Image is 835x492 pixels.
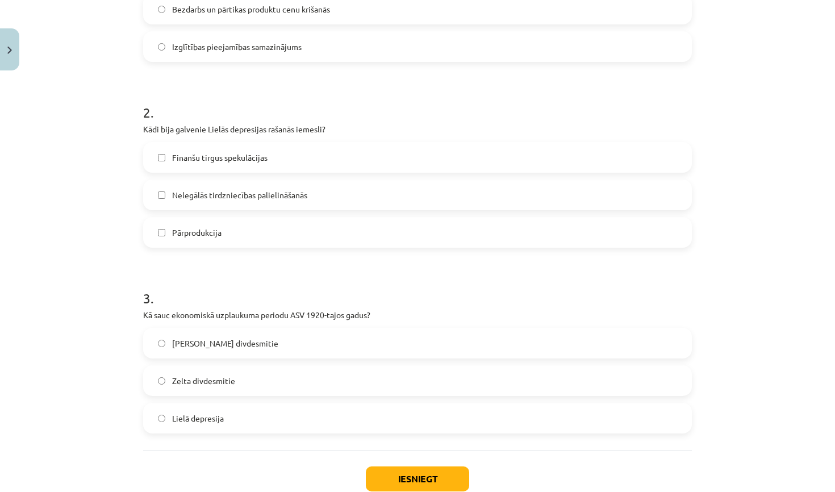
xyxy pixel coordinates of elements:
span: Zelta divdesmitie [172,375,235,387]
span: [PERSON_NAME] divdesmitie [172,337,278,349]
button: Iesniegt [366,466,469,491]
p: Kā sauc ekonomiskā uzplaukuma periodu ASV 1920-tajos gadus? [143,309,692,321]
span: Pārprodukcija [172,227,222,239]
input: Pārprodukcija [158,229,165,236]
input: [PERSON_NAME] divdesmitie [158,340,165,347]
input: Lielā depresija [158,415,165,422]
img: icon-close-lesson-0947bae3869378f0d4975bcd49f059093ad1ed9edebbc8119c70593378902aed.svg [7,47,12,54]
p: Kādi bija galvenie Lielās depresijas rašanās iemesli? [143,123,692,135]
input: Izglītības pieejamības samazinājums [158,43,165,51]
h1: 3 . [143,270,692,306]
input: Finanšu tirgus spekulācijas [158,154,165,161]
span: Finanšu tirgus spekulācijas [172,152,268,164]
span: Bezdarbs un pārtikas produktu cenu krišanās [172,3,330,15]
span: Lielā depresija [172,412,224,424]
span: Nelegālās tirdzniecības palielināšanās [172,189,307,201]
input: Nelegālās tirdzniecības palielināšanās [158,191,165,199]
input: Bezdarbs un pārtikas produktu cenu krišanās [158,6,165,13]
h1: 2 . [143,85,692,120]
input: Zelta divdesmitie [158,377,165,385]
span: Izglītības pieejamības samazinājums [172,41,302,53]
